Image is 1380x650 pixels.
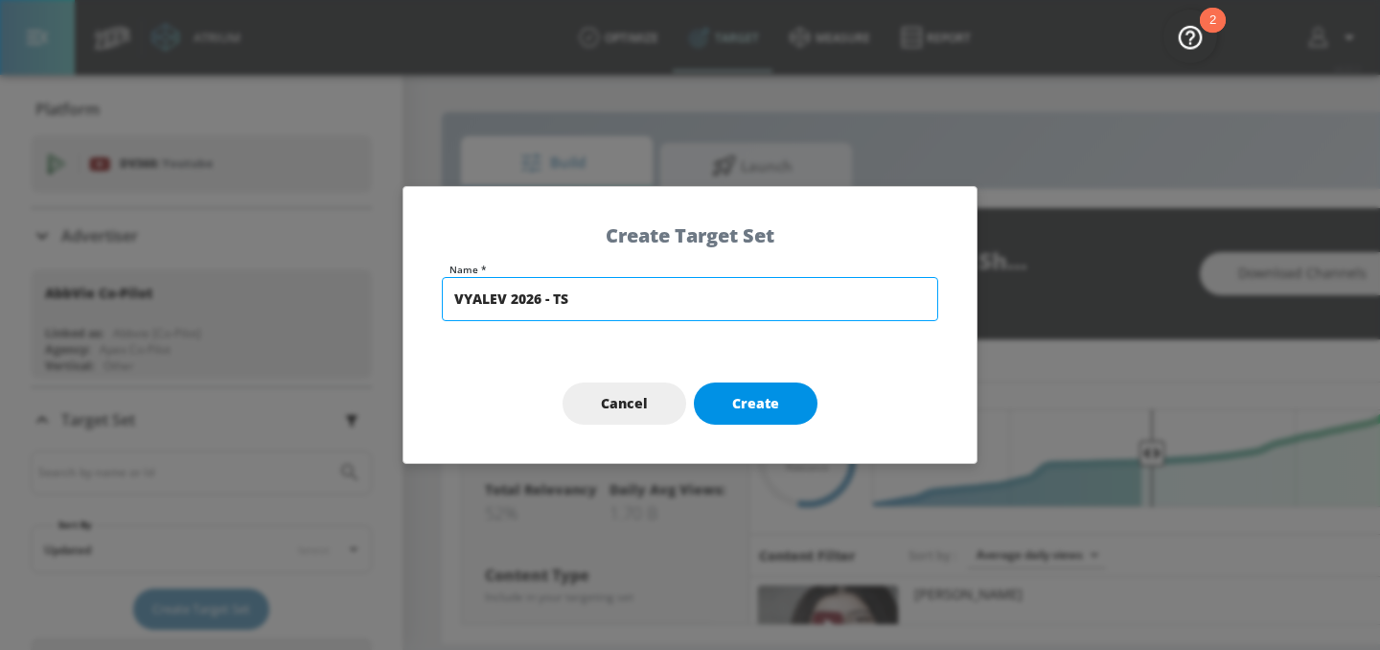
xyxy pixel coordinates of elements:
button: Create [694,383,817,426]
h5: Create Target Set [442,225,938,245]
button: Cancel [563,383,686,426]
label: Name * [449,265,938,274]
div: 2 [1209,20,1216,45]
button: Open Resource Center, 2 new notifications [1163,10,1217,63]
span: Cancel [601,392,648,416]
span: Create [732,392,779,416]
